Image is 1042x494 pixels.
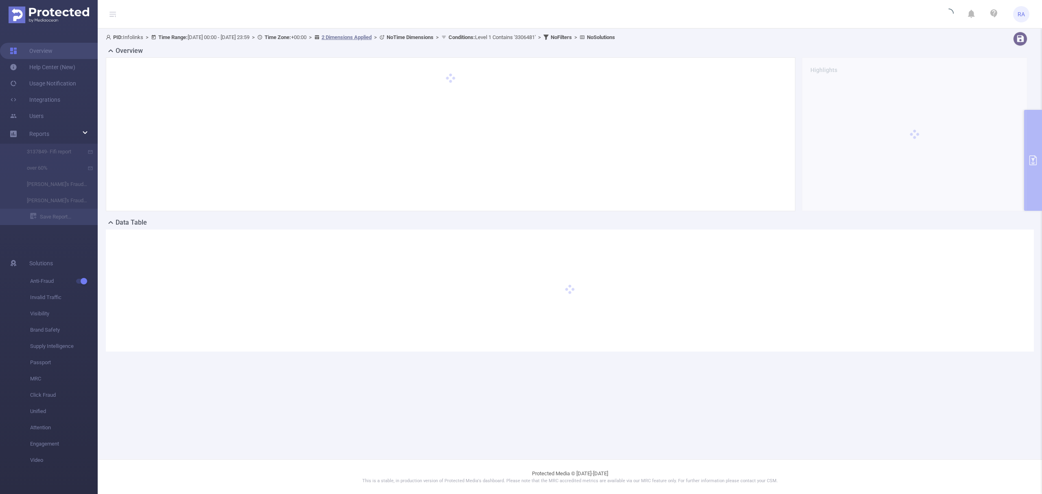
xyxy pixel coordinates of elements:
[433,34,441,40] span: >
[551,34,572,40] b: No Filters
[118,478,1022,485] p: This is a stable, in production version of Protected Media's dashboard. Please note that the MRC ...
[30,452,98,468] span: Video
[944,9,954,20] i: icon: loading
[106,35,113,40] i: icon: user
[1018,6,1025,22] span: RA
[30,371,98,387] span: MRC
[30,273,98,289] span: Anti-Fraud
[10,43,53,59] a: Overview
[143,34,151,40] span: >
[10,92,60,108] a: Integrations
[10,59,75,75] a: Help Center (New)
[449,34,536,40] span: Level 1 Contains '3306481'
[449,34,475,40] b: Conditions :
[265,34,291,40] b: Time Zone:
[322,34,372,40] u: 2 Dimensions Applied
[30,403,98,420] span: Unified
[10,108,44,124] a: Users
[30,420,98,436] span: Attention
[158,34,188,40] b: Time Range:
[106,34,615,40] span: Infolinks [DATE] 00:00 - [DATE] 23:59 +00:00
[116,218,147,227] h2: Data Table
[29,255,53,271] span: Solutions
[372,34,379,40] span: >
[250,34,257,40] span: >
[29,131,49,137] span: Reports
[536,34,543,40] span: >
[587,34,615,40] b: No Solutions
[30,354,98,371] span: Passport
[572,34,580,40] span: >
[306,34,314,40] span: >
[30,338,98,354] span: Supply Intelligence
[30,322,98,338] span: Brand Safety
[387,34,433,40] b: No Time Dimensions
[10,75,76,92] a: Usage Notification
[98,459,1042,494] footer: Protected Media © [DATE]-[DATE]
[30,387,98,403] span: Click Fraud
[9,7,89,23] img: Protected Media
[30,436,98,452] span: Engagement
[116,46,143,56] h2: Overview
[29,126,49,142] a: Reports
[30,289,98,306] span: Invalid Traffic
[30,306,98,322] span: Visibility
[113,34,123,40] b: PID:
